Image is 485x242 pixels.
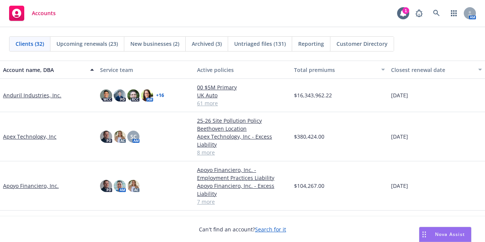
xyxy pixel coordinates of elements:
[429,6,444,21] a: Search
[391,182,408,190] span: [DATE]
[127,180,139,192] img: photo
[114,131,126,143] img: photo
[419,227,429,242] div: Drag to move
[294,133,324,141] span: $380,424.00
[294,66,377,74] div: Total premiums
[255,226,286,233] a: Search for it
[6,3,59,24] a: Accounts
[16,40,44,48] span: Clients (32)
[100,180,112,192] img: photo
[435,231,465,237] span: Nova Assist
[3,91,61,99] a: Anduril Industries, Inc.
[402,7,409,14] div: 1
[197,117,288,133] a: 25-26 Site Pollution Policy Beethoven Location
[100,131,112,143] img: photo
[391,133,408,141] span: [DATE]
[291,61,388,79] button: Total premiums
[336,40,388,48] span: Customer Directory
[234,40,286,48] span: Untriaged files (131)
[127,89,139,101] img: photo
[294,91,332,99] span: $16,343,962.22
[3,66,86,74] div: Account name, DBA
[130,40,179,48] span: New businesses (2)
[197,166,288,182] a: Apoyo Financiero, Inc. - Employment Practices Liability
[391,91,408,99] span: [DATE]
[391,66,474,74] div: Closest renewal date
[197,83,288,91] a: 00 $5M Primary
[419,227,471,242] button: Nova Assist
[197,182,288,198] a: Apoyo Financiero, Inc. - Excess Liability
[197,99,288,107] a: 61 more
[411,6,427,21] a: Report a Bug
[197,215,288,239] a: [PERSON_NAME] Tow & Service Center Inc. - Garage Keepers Liability
[197,133,288,148] a: Apex Technology, Inc - Excess Liability
[194,61,291,79] button: Active policies
[197,91,288,99] a: UK Auto
[3,133,56,141] a: Apex Technology, Inc
[114,89,126,101] img: photo
[141,89,153,101] img: photo
[32,10,56,16] span: Accounts
[156,93,164,98] a: + 16
[388,61,485,79] button: Closest renewal date
[97,61,194,79] button: Service team
[197,198,288,206] a: 7 more
[114,180,126,192] img: photo
[56,40,118,48] span: Upcoming renewals (23)
[100,66,191,74] div: Service team
[197,148,288,156] a: 8 more
[294,182,324,190] span: $104,267.00
[199,225,286,233] span: Can't find an account?
[130,133,137,141] span: SC
[192,40,222,48] span: Archived (3)
[446,6,462,21] a: Switch app
[3,182,59,190] a: Apoyo Financiero, Inc.
[100,89,112,101] img: photo
[197,66,288,74] div: Active policies
[298,40,324,48] span: Reporting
